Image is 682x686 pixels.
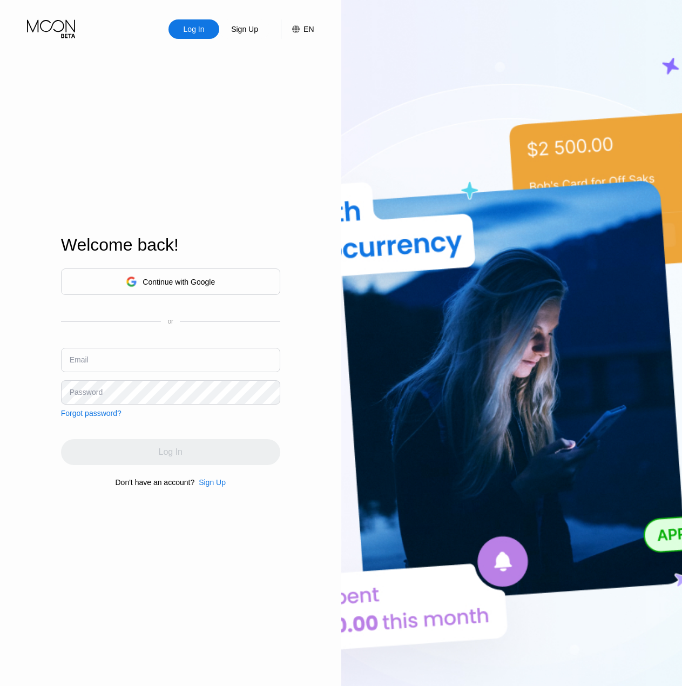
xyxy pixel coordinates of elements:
div: Welcome back! [61,235,280,255]
div: Continue with Google [143,278,215,286]
div: Sign Up [199,478,226,487]
div: Sign Up [230,24,259,35]
div: EN [303,25,314,33]
div: Password [70,388,103,396]
div: EN [281,19,314,39]
div: Log In [183,24,206,35]
div: Sign Up [194,478,226,487]
div: Email [70,355,89,364]
div: Don't have an account? [116,478,195,487]
div: Continue with Google [61,268,280,295]
div: Forgot password? [61,409,121,418]
div: Log In [168,19,219,39]
div: Sign Up [219,19,270,39]
div: or [167,318,173,325]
